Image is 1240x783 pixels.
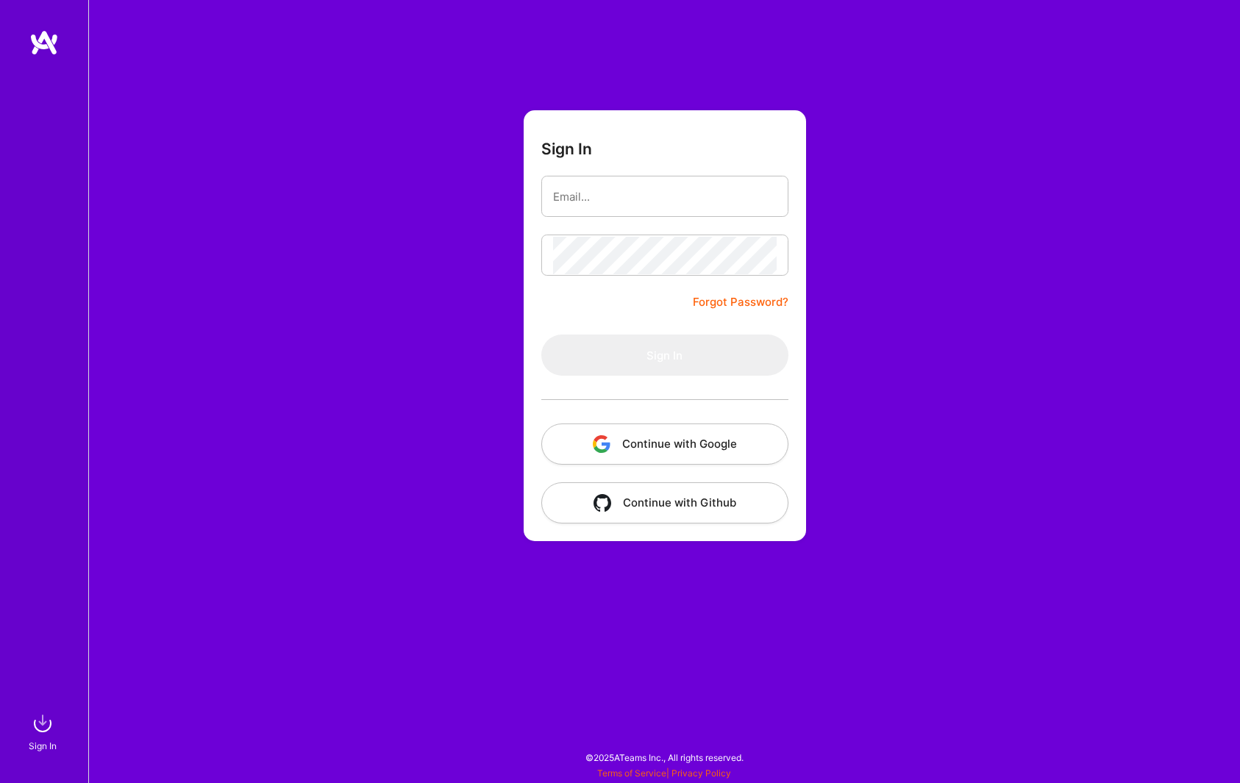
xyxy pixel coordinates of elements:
button: Continue with Google [541,423,788,465]
input: Email... [553,178,777,215]
img: sign in [28,709,57,738]
button: Sign In [541,335,788,376]
img: icon [593,435,610,453]
a: Terms of Service [597,768,666,779]
a: Privacy Policy [671,768,731,779]
img: icon [594,494,611,512]
a: sign inSign In [31,709,57,754]
button: Continue with Github [541,482,788,523]
h3: Sign In [541,140,592,158]
span: | [597,768,731,779]
div: © 2025 ATeams Inc., All rights reserved. [88,739,1240,776]
a: Forgot Password? [693,293,788,311]
div: Sign In [29,738,57,754]
img: logo [29,29,59,56]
